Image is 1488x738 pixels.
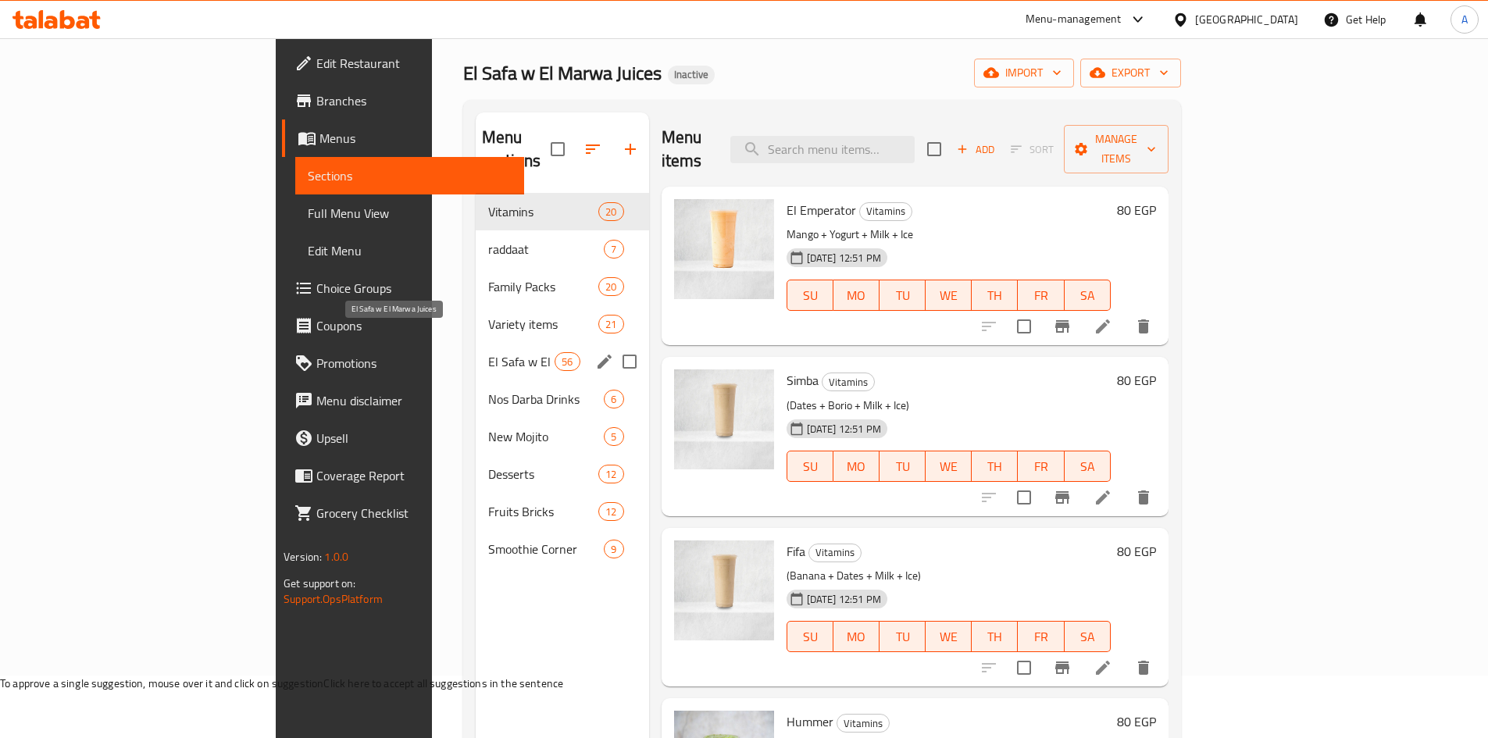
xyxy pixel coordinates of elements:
button: SU [787,451,833,482]
div: items [598,277,623,296]
span: 20 [599,280,623,294]
h6: 80 EGP [1117,369,1156,391]
button: TH [972,451,1018,482]
span: SU [794,626,827,648]
span: Full Menu View [308,204,512,223]
div: El Safa w El Marwa Juices56edit [476,343,649,380]
span: Vitamins [823,373,874,391]
span: MO [840,455,873,478]
button: delete [1125,479,1162,516]
span: TU [886,284,919,307]
span: Vitamins [809,544,861,562]
h6: 80 EGP [1117,199,1156,221]
span: SA [1071,455,1104,478]
span: Vitamins [837,715,889,733]
button: TU [880,451,926,482]
button: WE [926,621,972,652]
span: Select to update [1008,310,1040,343]
span: SA [1071,284,1104,307]
a: Edit menu item [1094,658,1112,677]
button: edit [593,350,616,373]
span: Select to update [1008,651,1040,684]
div: Variety items21 [476,305,649,343]
span: Add [955,141,997,159]
span: TU [886,626,919,648]
div: Vitamins [837,714,890,733]
button: TH [972,280,1018,311]
button: export [1080,59,1181,87]
div: items [598,315,623,333]
div: Menu-management [1026,10,1122,29]
span: Vitamins [860,202,912,220]
a: Coupons [282,307,524,344]
span: Fifa [787,540,805,563]
div: raddaat7 [476,230,649,268]
div: Smoothie Corner9 [476,530,649,568]
span: Choice Groups [316,279,512,298]
span: SA [1071,626,1104,648]
button: Branch-specific-item [1044,479,1081,516]
div: Family Packs [488,277,598,296]
div: Vitamins20 [476,193,649,230]
a: Choice Groups [282,269,524,307]
span: Nos Darba Drinks [488,390,605,408]
span: FR [1024,284,1058,307]
a: Full Menu View [295,194,524,232]
button: SA [1065,280,1111,311]
button: Branch-specific-item [1044,649,1081,686]
button: delete [1125,308,1162,345]
a: Promotions [282,344,524,382]
input: search [730,136,915,163]
span: WE [932,284,965,307]
span: Grocery Checklist [316,504,512,522]
span: Menus [319,129,512,148]
p: (Banana + Dates + Milk + Ice) [787,566,1111,586]
button: WE [926,451,972,482]
div: Inactive [668,66,715,84]
span: Coupons [316,316,512,335]
button: Branch-specific-item [1044,308,1081,345]
div: Desserts [488,465,598,483]
h6: 80 EGP [1117,711,1156,733]
span: Simba [787,369,819,392]
span: Add item [951,137,1001,162]
span: WE [932,455,965,478]
button: WE [926,280,972,311]
span: 56 [555,355,579,369]
span: 21 [599,317,623,332]
span: Variety items [488,315,598,333]
span: TU [886,455,919,478]
div: Vitamins [859,202,912,221]
div: New Mojito [488,427,605,446]
span: Smoothie Corner [488,540,605,558]
span: FR [1024,626,1058,648]
span: Promotions [316,354,512,373]
span: Edit Restaurant [316,54,512,73]
a: Edit menu item [1094,488,1112,507]
span: export [1093,63,1169,83]
span: El Safa w El Marwa Juices [488,352,555,371]
button: SU [787,621,833,652]
div: items [598,465,623,483]
a: Edit Restaurant [282,45,524,82]
button: SA [1065,451,1111,482]
button: import [974,59,1074,87]
span: Sections [308,166,512,185]
h2: Menu items [662,126,712,173]
span: 9 [605,542,623,557]
button: MO [833,621,880,652]
img: Fifa [674,540,774,640]
div: New Mojito5 [476,418,649,455]
span: Coverage Report [316,466,512,485]
span: TH [978,284,1012,307]
a: Edit menu item [1094,317,1112,336]
div: Fruits Bricks12 [476,493,649,530]
span: Vitamins [488,202,598,221]
div: Vitamins [808,544,862,562]
button: TH [972,621,1018,652]
a: Edit Menu [295,232,524,269]
img: Simba [674,369,774,469]
span: Fruits Bricks [488,502,598,521]
div: [GEOGRAPHIC_DATA] [1195,11,1298,28]
span: [DATE] 12:51 PM [801,592,887,607]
